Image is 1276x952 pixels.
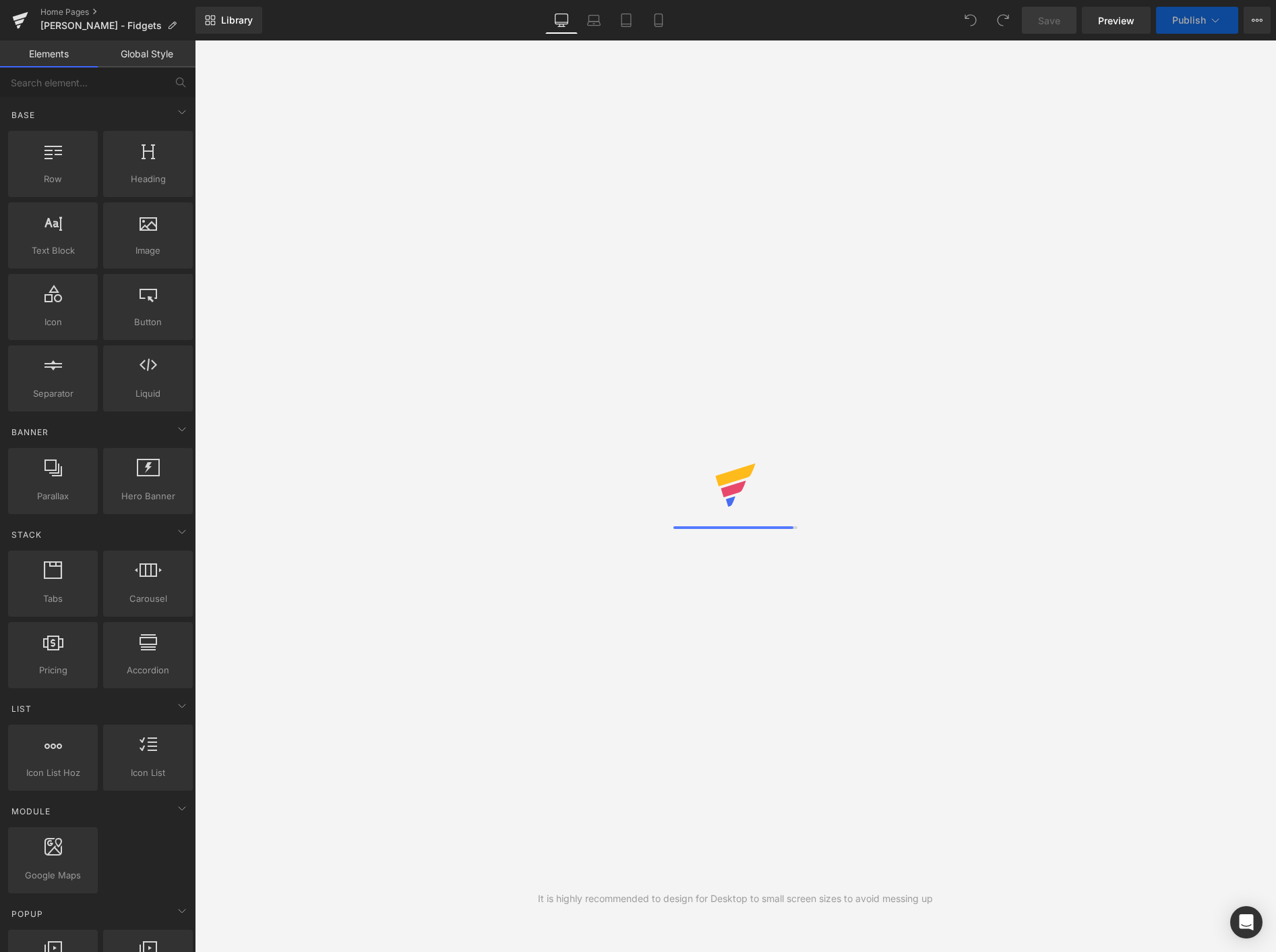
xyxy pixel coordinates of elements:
span: Popup [10,907,44,920]
span: Text Block [12,244,94,258]
span: Separator [12,387,94,401]
a: Preview [1082,7,1151,34]
span: Banner [10,426,50,439]
span: Carousel [107,592,189,606]
span: Liquid [107,387,189,401]
span: Save [1038,13,1060,28]
button: Publish [1156,7,1238,34]
button: Redo [990,7,1016,34]
span: Library [221,14,253,26]
button: More [1244,7,1271,34]
span: Accordion [107,663,189,677]
a: Laptop [578,7,610,34]
span: Pricing [12,663,94,677]
span: Hero Banner [107,489,189,503]
span: Parallax [12,489,94,503]
div: It is highly recommended to design for Desktop to small screen sizes to avoid messing up [538,891,933,906]
span: Module [10,805,52,818]
span: [PERSON_NAME] - Fidgets [40,20,162,31]
span: Google Maps [12,868,94,883]
span: List [10,702,33,715]
span: Tabs [12,592,94,606]
span: Stack [10,528,43,541]
button: Undo [957,7,984,34]
span: Icon List [107,766,189,780]
span: Base [10,109,36,121]
span: Heading [107,172,189,186]
a: Global Style [98,40,195,67]
span: Button [107,315,189,329]
div: Open Intercom Messenger [1230,906,1263,939]
a: Mobile [642,7,675,34]
span: Image [107,244,189,258]
span: Row [12,172,94,186]
a: Home Pages [40,7,195,18]
span: Preview [1098,13,1134,28]
a: Tablet [610,7,642,34]
a: New Library [195,7,262,34]
span: Publish [1172,15,1206,26]
a: Desktop [545,7,578,34]
span: Icon List Hoz [12,766,94,780]
span: Icon [12,315,94,329]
